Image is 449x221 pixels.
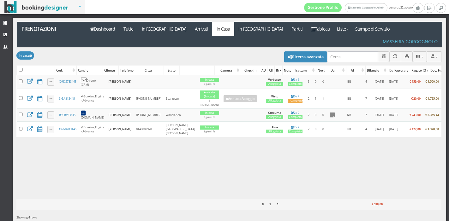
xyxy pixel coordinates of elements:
small: 2 giorni fa [204,82,215,85]
td: 0 [319,121,327,137]
td: [DATE] [387,121,400,137]
b: 9 [262,202,264,206]
td: [DATE] [372,109,387,122]
div: AD [260,66,267,75]
div: Canale [77,66,103,75]
b: € 177,00 [410,127,421,131]
td: 4 [361,121,372,137]
td: 7 [361,109,372,122]
a: 3JGA813445 [59,96,75,101]
td: [PHONE_NUMBER] [134,109,164,122]
td: 7 [361,89,372,108]
div: € 599,00 [362,201,384,209]
a: Tableau [307,22,334,36]
a: Masseria Gorgognolo Admin [345,3,387,12]
span: Showing 4 rows [16,215,37,219]
div: Al [346,66,365,75]
b: 1 [277,202,278,206]
a: Arrivati [190,22,212,36]
b: Aloe [272,125,278,129]
a: 3 / 3Completo [288,78,302,86]
b: [PERSON_NAME] [109,79,131,84]
a: Dashboard [86,22,119,36]
td: BB [338,75,361,89]
td: Booking Engine - Advance [79,89,106,108]
button: Export [427,51,441,62]
div: In casa [200,78,219,82]
div: Alloggiata [266,130,283,134]
button: Ricerca avanzata [284,51,327,62]
td: 1 [312,89,319,108]
a: Gestione Profilo [304,3,342,12]
td: 0 [312,109,319,122]
div: In casa [200,125,219,130]
a: In [GEOGRAPHIC_DATA] [137,22,190,36]
div: Doc. Fiscali [429,66,449,75]
td: 0 [312,75,319,89]
div: Completo [288,115,302,119]
a: R9EBV33445 [59,113,75,117]
div: Notti [316,66,327,75]
div: Bilancio [366,66,388,75]
td: 0 [312,121,319,137]
b: Verbasco [268,78,281,82]
div: Alloggiata [266,82,283,86]
div: Telefono [119,66,143,75]
div: CH [267,66,274,75]
div: Cod. [55,66,76,75]
td: [DOMAIN_NAME] [79,109,106,122]
b: [PERSON_NAME] [109,96,131,101]
b: € 1.500,00 [425,79,439,84]
div: INF [275,66,282,75]
b: Mirto [271,94,278,98]
td: [DATE] [387,75,400,89]
a: Stampe di Servizio [351,22,394,36]
td: 2 [305,89,312,108]
b: € 2.365,44 [425,113,439,117]
a: Annulla Alloggio [224,95,257,102]
b: € 4.725,00 [425,96,439,101]
div: Note [283,66,293,75]
td: Bezrzecze [164,89,197,108]
b: [PERSON_NAME] [109,113,131,117]
td: 4 [361,75,372,89]
td: 1 [319,89,327,108]
td: 0 [319,109,327,122]
td: [PHONE_NUMBER] [134,89,164,108]
div: In casa [200,111,219,115]
b: Curcuma [268,111,281,115]
img: BookingDesigner.com [4,1,69,13]
td: [DATE] [372,121,387,137]
td: BB [338,121,361,137]
small: 3 giorni fa [204,130,215,133]
a: Liste [334,22,351,36]
div: Trattam. [293,66,316,75]
td: 2 [305,121,312,137]
b: € 243,00 [410,113,421,117]
div: Pagato (%) [410,66,429,75]
a: In Casa [212,22,234,36]
div: Completo [288,130,302,134]
a: 2 / 2Completo [288,111,302,119]
div: Checkin [241,66,260,75]
a: 0 / 4Incompleto [288,94,302,103]
a: XMDS7E3445 [59,79,76,84]
div: Da Fatturare [388,66,410,75]
span: venerdì, 22 agosto [304,3,413,12]
div: Alloggiata [266,99,283,103]
a: In [GEOGRAPHIC_DATA] [234,22,287,36]
h4: Masseria Gorgognolo [383,39,438,44]
button: In casa [16,51,34,59]
a: Prenotazioni [17,22,82,36]
b: € 20,00 [411,96,421,101]
a: Partiti [287,22,307,36]
div: Dal [327,66,346,75]
td: BB [338,89,361,108]
div: Cliente [103,66,118,75]
div: Camera [219,66,241,75]
td: Booking Engine - Advance [79,121,106,137]
div: Alloggiata [266,115,283,119]
td: 3 [305,75,312,89]
td: [DATE] [372,75,387,89]
b: [PERSON_NAME] [109,127,131,131]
